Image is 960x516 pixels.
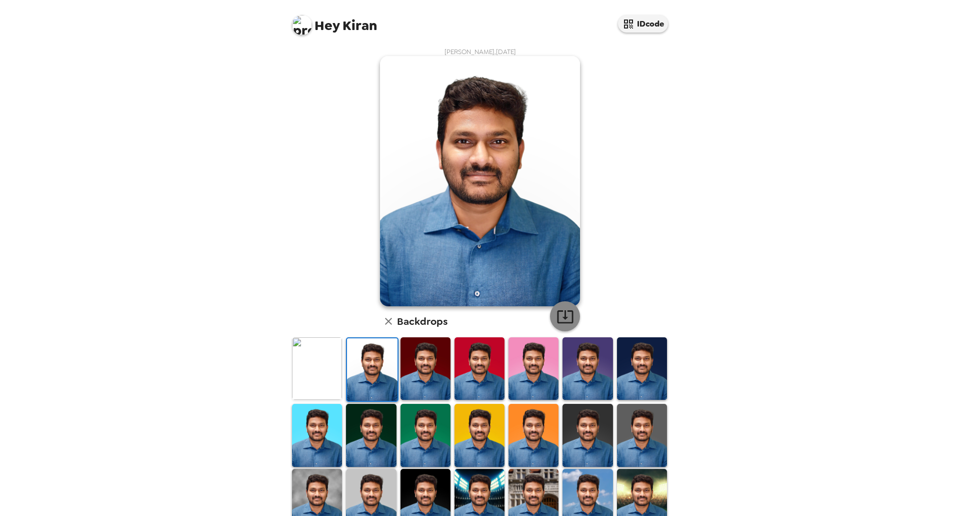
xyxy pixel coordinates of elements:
span: Kiran [292,10,377,33]
h6: Backdrops [397,313,447,329]
img: profile pic [292,15,312,35]
img: Original [292,337,342,400]
span: [PERSON_NAME] , [DATE] [444,48,516,56]
img: user [380,56,580,306]
button: IDcode [618,15,668,33]
span: Hey [314,17,339,35]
